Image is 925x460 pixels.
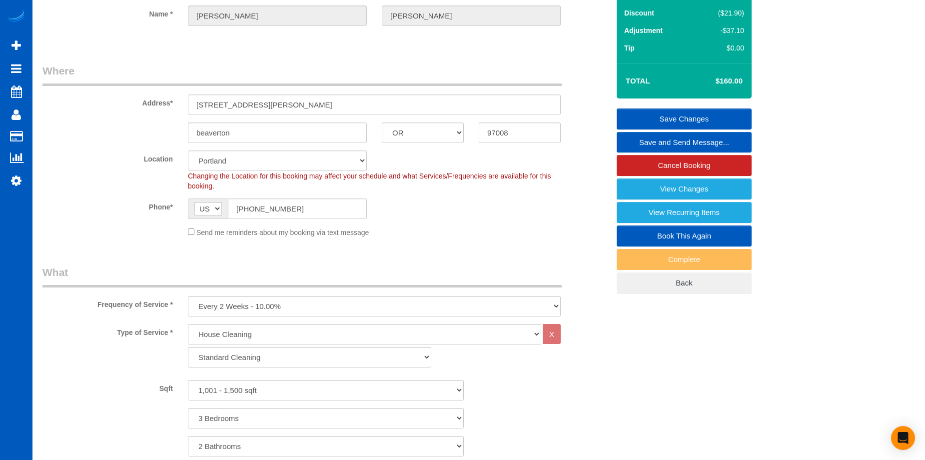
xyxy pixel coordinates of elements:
label: Tip [624,43,635,53]
span: Changing the Location for this booking may affect your schedule and what Services/Frequencies are... [188,172,551,190]
legend: Where [42,63,562,86]
label: Address* [35,94,180,108]
div: Open Intercom Messenger [891,426,915,450]
label: Adjustment [624,25,663,35]
label: Sqft [35,380,180,393]
img: Automaid Logo [6,10,26,24]
label: Type of Service * [35,324,180,337]
legend: What [42,265,562,287]
a: View Changes [617,178,752,199]
a: View Recurring Items [617,202,752,223]
label: Phone* [35,198,180,212]
a: Book This Again [617,225,752,246]
label: Location [35,150,180,164]
a: Back [617,272,752,293]
div: $0.00 [697,43,744,53]
div: ($21.90) [697,8,744,18]
label: Frequency of Service * [35,296,180,309]
a: Save Changes [617,108,752,129]
input: First Name* [188,5,367,26]
label: Discount [624,8,654,18]
a: Save and Send Message... [617,132,752,153]
span: Send me reminders about my booking via text message [196,228,369,236]
h4: $160.00 [686,77,743,85]
input: Phone* [228,198,367,219]
input: City* [188,122,367,143]
div: -$37.10 [697,25,744,35]
strong: Total [626,76,650,85]
input: Zip Code* [479,122,561,143]
input: Last Name* [382,5,561,26]
label: Name * [35,5,180,19]
a: Cancel Booking [617,155,752,176]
